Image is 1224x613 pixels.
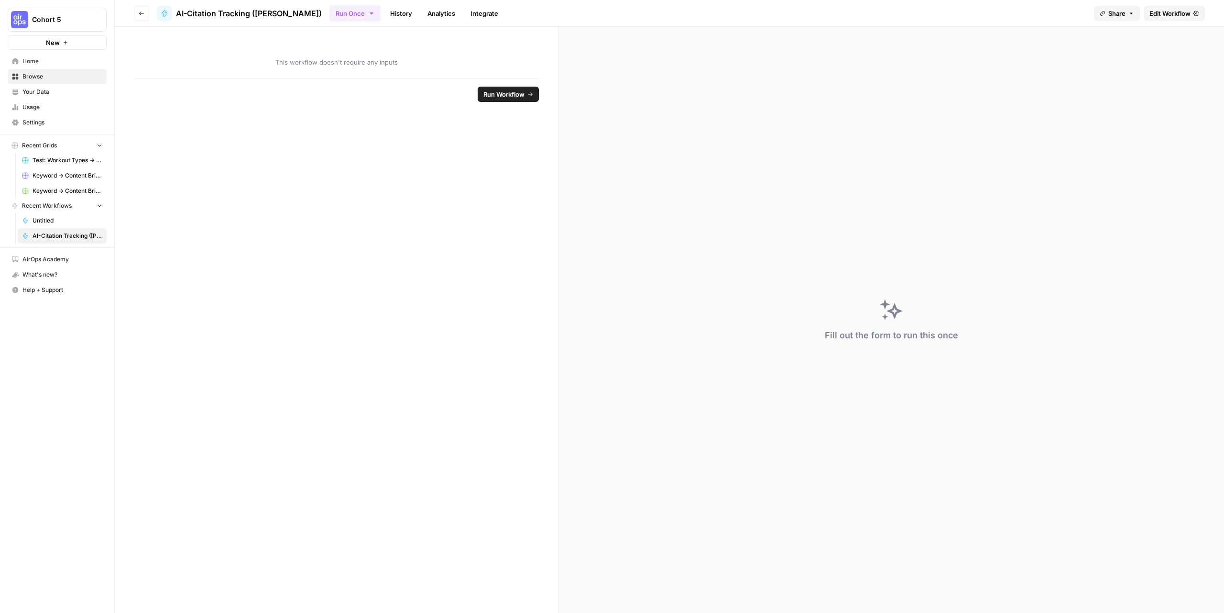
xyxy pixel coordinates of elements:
[8,69,107,84] a: Browse
[478,87,539,102] button: Run Workflow
[483,89,525,99] span: Run Workflow
[33,216,102,225] span: Untitled
[22,201,72,210] span: Recent Workflows
[1108,9,1126,18] span: Share
[8,100,107,115] a: Usage
[18,153,107,168] a: Test: Workout Types -> Content Generation ([PERSON_NAME])
[1144,6,1205,21] a: Edit Workflow
[8,267,106,282] div: What's new?
[465,6,504,21] a: Integrate
[33,187,102,195] span: Keyword -> Content Brief -> Article ([PERSON_NAME])
[1149,9,1191,18] span: Edit Workflow
[8,35,107,50] button: New
[18,213,107,228] a: Untitled
[384,6,418,21] a: History
[134,57,539,67] span: This workflow doesn't require any inputs
[22,57,102,66] span: Home
[8,282,107,298] button: Help + Support
[22,141,57,150] span: Recent Grids
[8,138,107,153] button: Recent Grids
[46,38,60,47] span: New
[8,267,107,282] button: What's new?
[18,228,107,244] a: AI-Citation Tracking ([PERSON_NAME])
[18,183,107,199] a: Keyword -> Content Brief -> Article ([PERSON_NAME])
[22,255,102,264] span: AirOps Academy
[8,84,107,100] a: Your Data
[8,252,107,267] a: AirOps Academy
[22,118,102,127] span: Settings
[825,329,958,342] div: Fill out the form to run this once
[33,171,102,180] span: Keyword -> Content Brief -> Article
[22,88,102,96] span: Your Data
[422,6,461,21] a: Analytics
[8,199,107,213] button: Recent Workflows
[33,156,102,165] span: Test: Workout Types -> Content Generation ([PERSON_NAME])
[33,232,102,240] span: AI-Citation Tracking ([PERSON_NAME])
[329,5,381,22] button: Run Once
[8,8,107,32] button: Workspace: Cohort 5
[176,8,322,19] span: AI-Citation Tracking ([PERSON_NAME])
[1094,6,1140,21] button: Share
[8,54,107,69] a: Home
[22,103,102,111] span: Usage
[22,286,102,294] span: Help + Support
[32,15,90,24] span: Cohort 5
[18,168,107,183] a: Keyword -> Content Brief -> Article
[157,6,322,21] a: AI-Citation Tracking ([PERSON_NAME])
[8,115,107,130] a: Settings
[22,72,102,81] span: Browse
[11,11,28,28] img: Cohort 5 Logo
